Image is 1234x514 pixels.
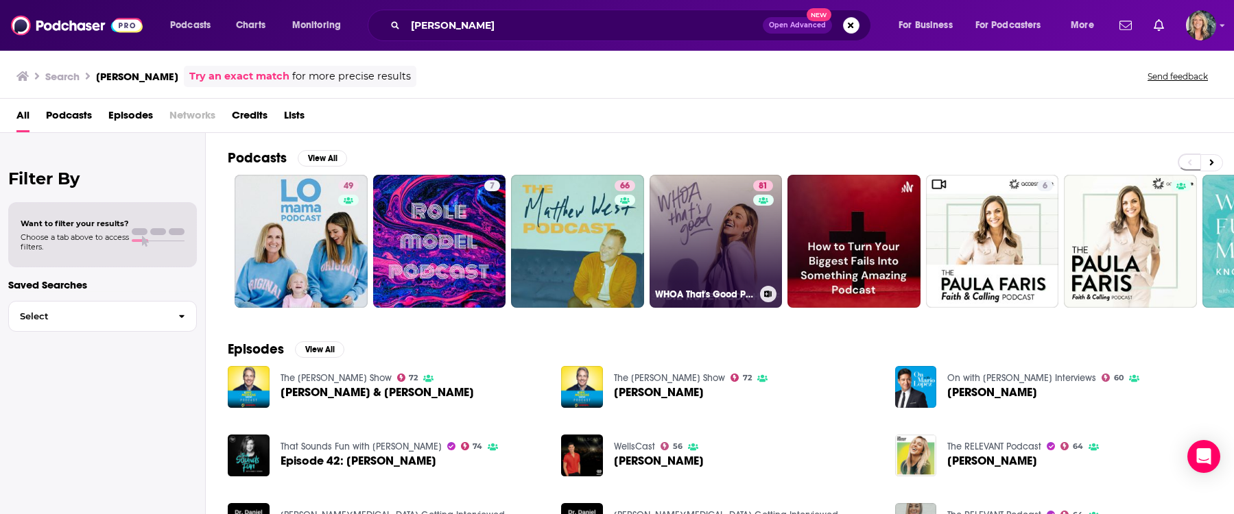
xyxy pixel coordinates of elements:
a: 64 [1060,442,1083,450]
span: Podcasts [170,16,211,35]
a: Sadie Robertson-Huff [561,366,603,408]
h2: Filter By [8,169,197,188]
h3: Search [45,70,80,83]
span: For Podcasters [975,16,1041,35]
img: Episode 42: Sadie Robertson [228,435,270,476]
span: Charts [236,16,265,35]
span: [PERSON_NAME] [947,455,1037,467]
a: On with Mario Interviews [947,372,1096,384]
img: Sadie Robertson [561,435,603,476]
a: The Eric Metaxas Show [614,372,725,384]
button: Select [8,301,197,332]
a: Charts [227,14,274,36]
span: Monitoring [292,16,341,35]
span: 6 [1043,180,1047,193]
a: Korie & Sadie Robertson [281,387,474,398]
a: 7 [484,180,500,191]
a: 49 [235,175,368,308]
a: 6 [1037,180,1053,191]
a: 81 [753,180,773,191]
span: 64 [1073,443,1083,450]
span: Select [9,312,167,321]
a: 74 [461,442,483,450]
span: All [16,104,29,132]
img: Korie & Sadie Robertson [228,366,270,408]
button: Show profile menu [1186,10,1216,40]
a: 66 [511,175,644,308]
img: Sadie Robertson Huff [895,435,937,476]
a: 6 [926,175,1059,308]
button: View All [295,341,344,358]
h3: WHOA That's Good Podcast [655,289,755,300]
a: 66 [615,180,635,191]
span: Networks [169,104,215,132]
a: Sadie Robertson-Huff [614,387,704,398]
a: 49 [338,180,359,191]
span: [PERSON_NAME] [614,455,704,467]
button: View All [298,150,347,167]
button: open menu [283,14,359,36]
span: New [807,8,831,21]
a: Show notifications dropdown [1148,14,1170,37]
span: 66 [620,180,630,193]
a: 81WHOA That's Good Podcast [650,175,783,308]
button: open menu [161,14,228,36]
a: The RELEVANT Podcast [947,441,1041,452]
button: open menu [889,14,970,36]
input: Search podcasts, credits, & more... [405,14,763,36]
span: Logged in as lisa.beech [1186,10,1216,40]
p: Saved Searches [8,278,197,291]
span: 56 [673,443,683,450]
img: Podchaser - Follow, Share and Rate Podcasts [11,12,143,38]
div: Search podcasts, credits, & more... [381,10,884,41]
span: [PERSON_NAME] & [PERSON_NAME] [281,387,474,398]
a: Episodes [108,104,153,132]
a: PodcastsView All [228,149,347,167]
button: Open AdvancedNew [763,17,832,34]
button: open menu [1061,14,1111,36]
h2: Episodes [228,341,284,358]
span: 7 [490,180,495,193]
img: Sadie Robertson [895,366,937,408]
span: 49 [344,180,353,193]
span: for more precise results [292,69,411,84]
span: [PERSON_NAME] [614,387,704,398]
a: 56 [661,442,683,450]
a: 72 [397,374,418,382]
span: 81 [759,180,768,193]
a: Sadie Robertson [947,387,1037,398]
button: open menu [966,14,1061,36]
a: 7 [373,175,506,308]
span: For Business [899,16,953,35]
span: [PERSON_NAME] [947,387,1037,398]
span: Choose a tab above to access filters. [21,232,129,252]
span: More [1071,16,1094,35]
a: Podcasts [46,104,92,132]
a: Credits [232,104,268,132]
span: 72 [409,375,418,381]
a: Episode 42: Sadie Robertson [281,455,436,467]
a: Show notifications dropdown [1114,14,1137,37]
span: 72 [743,375,752,381]
a: WellsCast [614,441,655,452]
a: 60 [1102,374,1124,382]
a: Lists [284,104,305,132]
span: Episode 42: [PERSON_NAME] [281,455,436,467]
span: 74 [473,443,482,450]
a: Try an exact match [189,69,289,84]
a: 72 [731,374,752,382]
h2: Podcasts [228,149,287,167]
span: 60 [1114,375,1124,381]
span: Open Advanced [769,22,826,29]
a: That Sounds Fun with Annie F. Downs [281,441,442,452]
span: Want to filter your results? [21,219,129,228]
button: Send feedback [1143,71,1212,82]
